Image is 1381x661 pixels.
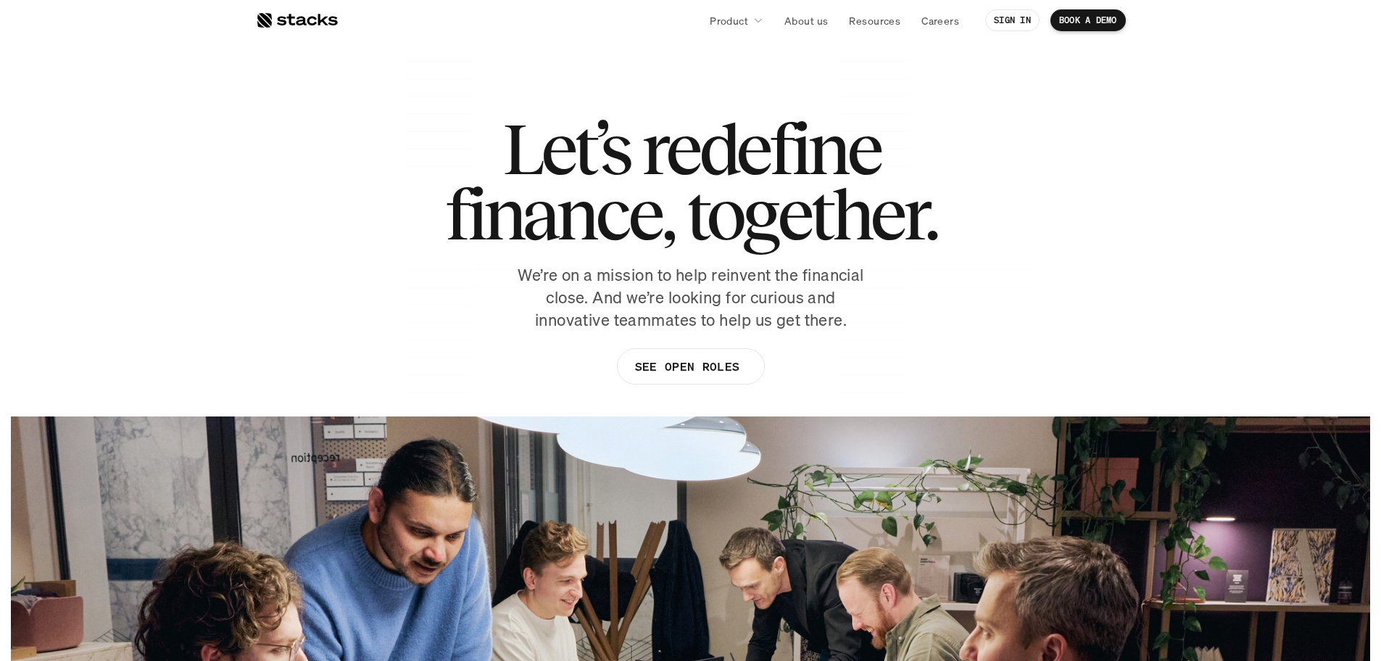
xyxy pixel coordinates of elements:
[985,9,1040,31] a: SIGN IN
[616,348,764,385] a: SEE OPEN ROLES
[784,13,828,28] p: About us
[710,13,748,28] p: Product
[849,13,900,28] p: Resources
[634,356,739,377] p: SEE OPEN ROLES
[994,15,1031,25] p: SIGN IN
[510,264,872,331] p: We’re on a mission to help reinvent the financial close. And we’re looking for curious and innova...
[913,7,968,33] a: Careers
[1059,15,1117,25] p: BOOK A DEMO
[1050,9,1126,31] a: BOOK A DEMO
[445,116,937,247] h1: Let’s redefine finance, together.
[921,13,959,28] p: Careers
[840,7,909,33] a: Resources
[776,7,837,33] a: About us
